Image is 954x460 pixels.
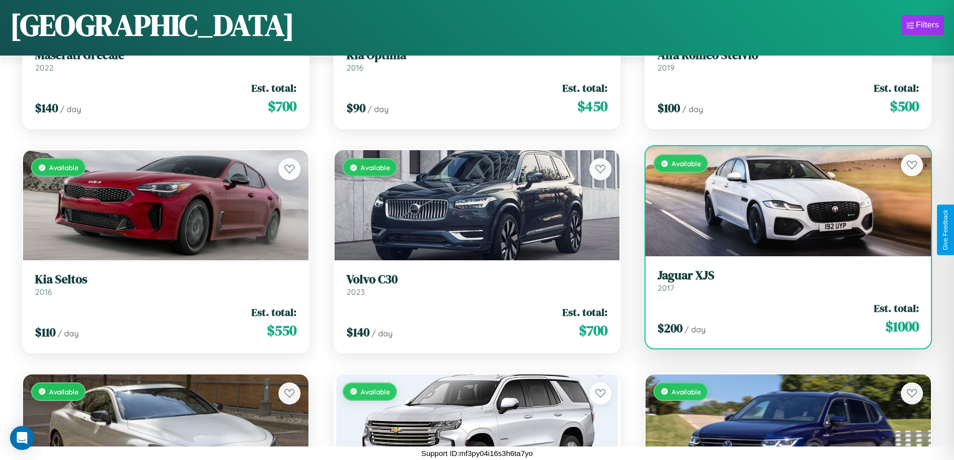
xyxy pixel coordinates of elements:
[347,272,608,297] a: Volvo C302023
[672,387,701,396] span: Available
[890,96,919,116] span: $ 500
[251,305,296,319] span: Est. total:
[347,272,608,287] h3: Volvo C30
[347,63,364,73] span: 2016
[35,287,52,297] span: 2016
[10,426,34,450] div: Open Intercom Messenger
[35,100,58,116] span: $ 140
[874,81,919,95] span: Est. total:
[35,48,296,73] a: Maserati Grecale2022
[658,268,919,283] h3: Jaguar XJS
[361,387,390,396] span: Available
[347,48,608,73] a: Kia Optima2016
[347,100,366,116] span: $ 90
[347,324,370,340] span: $ 140
[579,320,607,340] span: $ 700
[685,324,706,334] span: / day
[658,48,919,73] a: Alfa Romeo Stelvio2019
[682,104,703,114] span: / day
[562,81,607,95] span: Est. total:
[885,316,919,336] span: $ 1000
[35,48,296,63] h3: Maserati Grecale
[421,446,533,460] p: Support ID: mf3py04i16s3h6ta7yo
[347,287,365,297] span: 2023
[577,96,607,116] span: $ 450
[916,20,939,30] div: Filters
[49,163,79,172] span: Available
[658,283,674,293] span: 2017
[49,387,79,396] span: Available
[372,328,393,338] span: / day
[658,100,680,116] span: $ 100
[672,159,701,168] span: Available
[658,320,683,336] span: $ 200
[268,96,296,116] span: $ 700
[658,268,919,293] a: Jaguar XJS2017
[942,210,949,250] div: Give Feedback
[347,48,608,63] h3: Kia Optima
[361,163,390,172] span: Available
[60,104,81,114] span: / day
[35,63,54,73] span: 2022
[658,48,919,63] h3: Alfa Romeo Stelvio
[267,320,296,340] span: $ 550
[901,15,944,35] button: Filters
[658,63,675,73] span: 2019
[368,104,389,114] span: / day
[58,328,79,338] span: / day
[874,301,919,315] span: Est. total:
[35,324,56,340] span: $ 110
[35,272,296,287] h3: Kia Seltos
[35,272,296,297] a: Kia Seltos2016
[562,305,607,319] span: Est. total:
[251,81,296,95] span: Est. total:
[10,5,294,46] h1: [GEOGRAPHIC_DATA]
